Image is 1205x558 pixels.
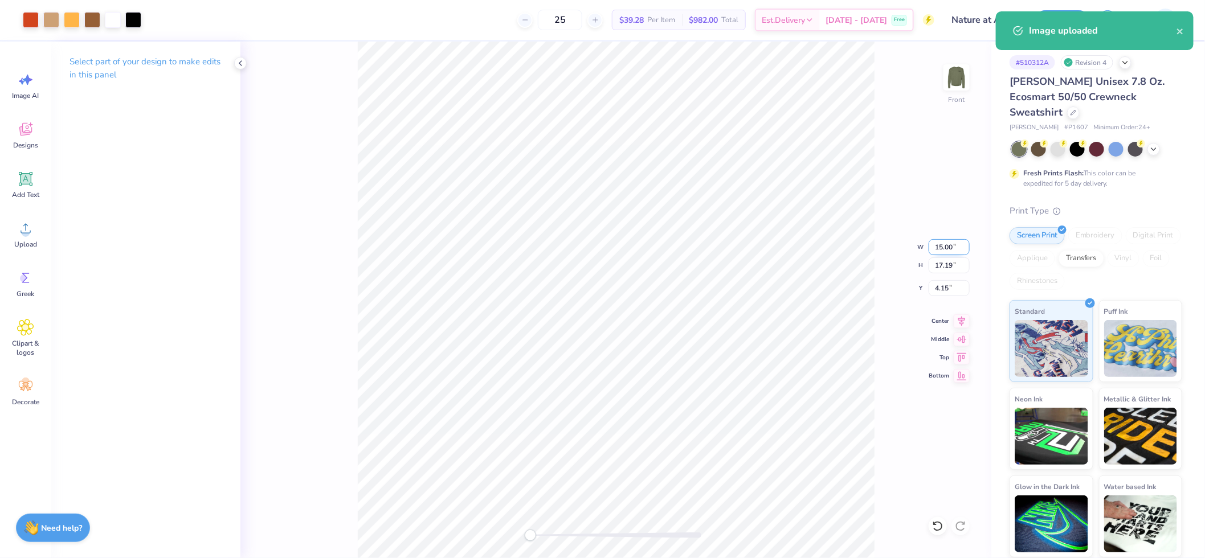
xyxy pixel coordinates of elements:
input: – – [538,10,582,30]
img: Front [945,66,968,89]
span: Water based Ink [1104,481,1157,493]
span: Middle [929,335,949,344]
span: # P1607 [1064,123,1088,133]
span: Greek [17,289,35,298]
img: Standard [1015,320,1088,377]
input: Untitled Design [943,9,1027,31]
span: Total [721,14,738,26]
span: $982.00 [689,14,718,26]
button: close [1177,24,1184,38]
span: Standard [1015,305,1045,317]
div: This color can be expedited for 5 day delivery. [1023,168,1163,188]
img: Metallic & Glitter Ink [1104,408,1178,465]
span: [PERSON_NAME] [1010,123,1059,133]
span: Est. Delivery [762,14,805,26]
span: Upload [14,240,37,249]
div: Image uploaded [1029,24,1177,38]
span: Glow in the Dark Ink [1015,481,1080,493]
div: Foil [1143,250,1170,267]
div: Front [949,95,965,105]
a: MO [1132,9,1182,31]
span: Top [929,353,949,362]
span: Puff Ink [1104,305,1128,317]
span: Neon Ink [1015,393,1043,405]
span: Per Item [647,14,675,26]
strong: Fresh Prints Flash: [1023,169,1084,178]
span: Free [894,16,905,24]
div: Accessibility label [525,530,536,541]
div: Transfers [1059,250,1104,267]
span: [DATE] - [DATE] [826,14,887,26]
div: Rhinestones [1010,273,1065,290]
span: Minimum Order: 24 + [1094,123,1151,133]
img: Glow in the Dark Ink [1015,495,1088,552]
span: [PERSON_NAME] Unisex 7.8 Oz. Ecosmart 50/50 Crewneck Sweatshirt [1010,75,1165,119]
span: Decorate [12,397,39,407]
span: Center [929,317,949,326]
strong: Need help? [42,523,83,534]
div: # 510312A [1010,55,1055,69]
p: Select part of your design to make edits in this panel [70,55,222,81]
div: Screen Print [1010,227,1065,244]
span: Bottom [929,371,949,380]
img: Mirabelle Olis [1154,9,1177,31]
span: Image AI [13,91,39,100]
div: Revision 4 [1061,55,1113,69]
div: Embroidery [1068,227,1122,244]
span: Metallic & Glitter Ink [1104,393,1171,405]
img: Water based Ink [1104,495,1178,552]
div: Digital Print [1126,227,1181,244]
div: Vinyl [1108,250,1139,267]
span: Add Text [12,190,39,199]
img: Neon Ink [1015,408,1088,465]
span: Designs [13,141,38,150]
div: Applique [1010,250,1055,267]
img: Puff Ink [1104,320,1178,377]
span: Clipart & logos [7,339,44,357]
span: $39.28 [619,14,644,26]
div: Print Type [1010,204,1182,218]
